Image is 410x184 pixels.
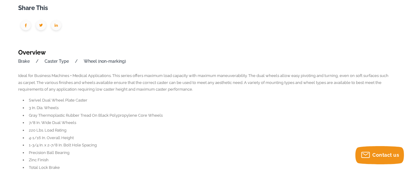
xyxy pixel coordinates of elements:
a: / [36,59,39,64]
li: Total Lock Brake [27,164,392,171]
li: Swivel Dual Wheel Plate Caster [27,97,392,104]
button: Contact us [355,146,404,164]
a: Brake [18,59,30,64]
a: / [75,59,78,64]
h3: Share This [18,4,392,12]
li: 7/8 In. Wide Dual Wheels [27,119,392,126]
li: 1-3/4 In. x 2-7/8 In. Bolt Hole Spacing [27,142,392,149]
span: Contact us [372,152,399,158]
img: group-1950.png [18,18,33,34]
li: 4-1/16 In. Overall Height [27,135,392,141]
a: Overview [18,49,46,56]
li: Precision Ball Bearing [27,149,392,156]
li: 220 Lbs. Load Rating [27,127,392,134]
li: Gray Thermoplastic Rubber Tread On Black Polypropylene Core Wheels [27,112,392,119]
li: Zinc Finish [27,157,392,163]
img: group-1949.png [33,18,49,34]
img: group-1951.png [49,18,64,34]
p: Ideal for Business Machines + Medical Applications. This series offers maximum load capacity with... [18,72,392,93]
li: 3 In. Dia. Wheels [27,105,392,111]
a: Caster Type [45,59,69,64]
a: Wheel (non-marking) [84,59,126,64]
